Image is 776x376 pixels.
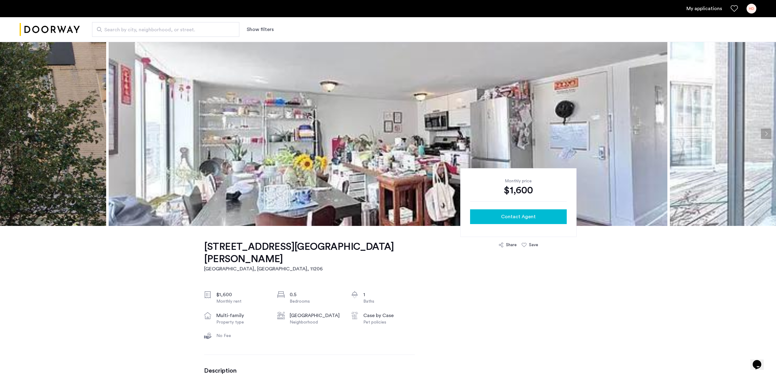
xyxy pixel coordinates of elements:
h2: [GEOGRAPHIC_DATA], [GEOGRAPHIC_DATA] , 11206 [204,265,415,273]
div: Share [506,242,517,248]
div: $1,600 [216,291,268,298]
div: multi-family [216,312,268,319]
a: Cazamio logo [20,18,80,41]
a: Favorites [731,5,738,12]
img: logo [20,18,80,41]
div: Bedrooms [290,298,341,304]
div: Case by Case [363,312,415,319]
div: Pet policies [363,319,415,325]
div: Save [529,242,538,248]
img: apartment [109,42,667,226]
div: Baths [363,298,415,304]
a: My application [686,5,722,12]
input: Apartment Search [92,22,239,37]
div: Monthly price [470,178,567,184]
div: [GEOGRAPHIC_DATA] [290,312,341,319]
div: HD [747,4,756,14]
span: Contact Agent [501,213,536,220]
div: 0.5 [290,291,341,298]
iframe: chat widget [750,351,770,370]
div: 1 [363,291,415,298]
a: [STREET_ADDRESS][GEOGRAPHIC_DATA][PERSON_NAME][GEOGRAPHIC_DATA], [GEOGRAPHIC_DATA], 11206 [204,241,415,273]
div: Monthly rent [216,298,268,304]
div: No Fee [216,333,268,339]
h1: [STREET_ADDRESS][GEOGRAPHIC_DATA][PERSON_NAME] [204,241,415,265]
button: Show or hide filters [247,26,274,33]
button: Previous apartment [5,129,15,139]
div: $1,600 [470,184,567,196]
h3: Description [204,367,415,374]
button: button [470,209,567,224]
div: Property type [216,319,268,325]
div: Neighborhood [290,319,341,325]
span: Search by city, neighborhood, or street. [104,26,222,33]
button: Next apartment [761,129,771,139]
